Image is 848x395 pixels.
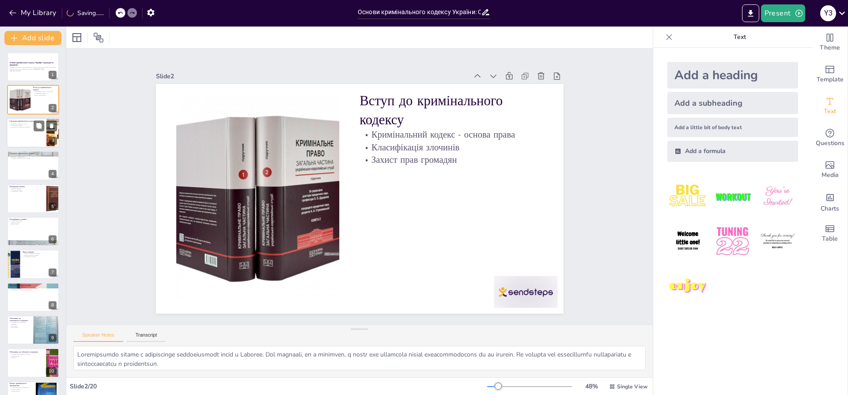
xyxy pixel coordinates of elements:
div: 6 [49,235,57,243]
button: Delete Slide [46,120,57,131]
button: Present [761,4,805,22]
p: Generated with [URL] [10,70,57,72]
p: Захист прав громадян [33,94,57,96]
p: Вступ до кримінального кодексу [33,86,57,91]
div: 4 [7,151,59,180]
button: Add slide [4,31,61,45]
img: 6.jpeg [757,221,798,262]
p: Законність і справедливість [10,156,57,157]
p: Обставини, що пом'якшують покарання [10,322,30,325]
div: 9 [7,315,59,345]
p: Класифікація злочинів [10,220,57,222]
button: Duplicate Slide [34,120,44,131]
p: Обставини, що пом'якшують покарання [10,317,30,322]
p: Реабілітація злочинців [23,256,57,258]
strong: Основи кримінального кодексу України: Структура та принципи [10,61,53,66]
p: Суспільна небезпека [10,189,44,191]
p: Основні та додаткові покарання [23,253,57,255]
div: Add a formula [667,141,798,162]
p: Рецидив злочину [10,355,44,357]
button: Speaker Notes [73,332,123,342]
img: 1.jpeg [667,176,708,217]
button: Export to PowerPoint [742,4,759,22]
p: Регулювання злочинів [9,124,44,126]
div: Add a subheading [667,92,798,114]
p: Кримінальний кодекс - основа права [33,91,57,92]
div: 10 [46,367,57,375]
p: Досудове слідство [10,388,33,390]
p: Суспільна небезпека [10,288,57,289]
p: Щире каяття [10,325,30,327]
div: Y 3 [820,5,836,21]
div: 9 [49,334,57,342]
span: Position [93,32,104,43]
p: Структура кримінального кодексу [9,120,44,123]
p: Визначення злочину [10,187,44,189]
button: Transcript [127,332,166,342]
div: 2 [7,85,59,114]
p: Обставини, що впливають на покарання [10,289,57,291]
div: 5 [49,203,57,211]
img: 2.jpeg [712,176,753,217]
input: Insert title [358,6,481,19]
div: Get real-time input from your audience [812,122,848,154]
textarea: Loremipsumdo sitame c adipiscinge seddoeiusmodt incid u Laboree. Dol magnaali, en a minimven, q n... [73,346,646,370]
p: Відповідальність за злочини [10,284,57,286]
p: Вплив на правозастосування [23,254,57,256]
div: 4 [49,170,57,178]
span: Questions [816,138,844,148]
p: Вік злочинця [10,327,30,329]
button: Y 3 [820,4,836,22]
span: Table [822,234,838,244]
p: Судовий розгляд [10,390,33,392]
p: Основні принципи кримінального права [10,154,57,156]
p: Етапи кримінального провадження [10,387,33,389]
div: 3 [49,137,57,145]
p: Кримінальний кодекс - основа права [369,130,551,180]
div: Add a heading [667,62,798,88]
div: 1 [7,52,59,81]
div: Add a little bit of body text [667,118,798,137]
p: Визначення злочину [10,185,44,188]
span: Media [821,170,839,180]
p: Класифікація злочинів [10,218,57,221]
img: 4.jpeg [667,221,708,262]
div: Saving...... [67,9,104,17]
div: 5 [7,184,59,213]
div: 3 [7,118,60,148]
div: Add images, graphics, shapes or video [812,154,848,186]
p: Види покарань [23,251,57,253]
span: Template [817,75,844,84]
p: Види покарань [10,223,57,225]
p: Класифікація злочинів [33,92,57,94]
p: Класифікація злочинів [10,190,44,192]
div: Change the overall theme [812,27,848,58]
p: Процес кримінального провадження [10,382,33,387]
p: Гуманізм і невідворотність покарання [10,157,57,159]
span: Single View [617,383,647,390]
div: 10 [7,348,59,377]
button: My Library [7,6,60,20]
div: Add charts and graphs [812,186,848,218]
p: Ознаки злочину [10,286,57,288]
p: Вступ до кримінального кодексу [371,93,559,169]
div: 6 [7,217,59,246]
div: Add text boxes [812,90,848,122]
img: 7.jpeg [667,266,708,307]
div: Layout [70,31,84,45]
p: Принципи кримінального права [10,152,57,155]
img: 5.jpeg [712,221,753,262]
p: Ця презентація охоплює основи кримінального кодексу України, його структуру та основні принципи, ... [10,67,57,70]
div: Slide 2 [182,32,489,105]
p: Обставини, що обтяжують покарання [10,350,44,353]
p: Обставини, що обтяжують покарання [10,353,44,355]
p: Зрозумілість для правозастосовувачів [9,126,44,128]
div: 48 % [581,382,602,391]
div: Add a table [812,218,848,249]
p: Захист прав громадян [363,154,545,205]
p: Загальна та Особлива частини [9,123,44,125]
div: 8 [49,301,57,309]
div: 2 [49,104,57,112]
span: Theme [820,43,840,53]
span: Charts [821,204,839,214]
